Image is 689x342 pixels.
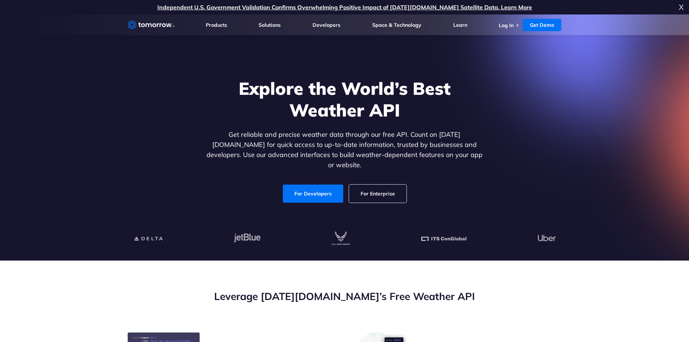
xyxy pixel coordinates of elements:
a: Solutions [259,22,281,28]
a: Developers [312,22,340,28]
a: Products [206,22,227,28]
h1: Explore the World’s Best Weather API [205,77,484,121]
a: Learn [453,22,467,28]
a: Independent U.S. Government Validation Confirms Overwhelming Positive Impact of [DATE][DOMAIN_NAM... [157,4,532,11]
a: Log In [499,22,514,29]
a: Home link [128,20,175,30]
a: Get Demo [523,19,561,31]
a: Space & Technology [372,22,421,28]
p: Get reliable and precise weather data through our free API. Count on [DATE][DOMAIN_NAME] for quic... [205,130,484,170]
a: For Developers [283,185,343,203]
a: For Enterprise [349,185,407,203]
h2: Leverage [DATE][DOMAIN_NAME]’s Free Weather API [128,290,562,303]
